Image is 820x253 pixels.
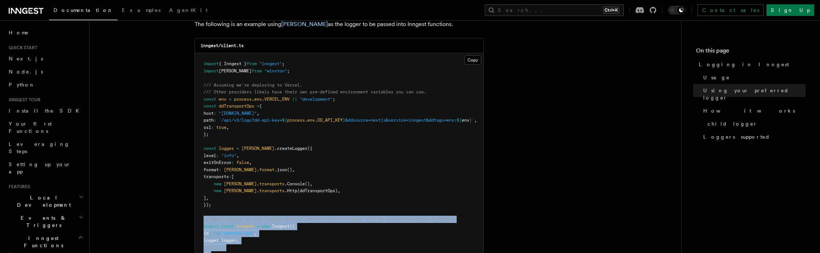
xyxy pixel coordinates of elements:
[257,167,259,172] span: .
[54,7,113,13] span: Documentation
[6,104,85,117] a: Install the SDK
[287,68,290,73] span: ;
[338,188,340,193] span: ,
[307,146,312,151] span: ({
[6,191,85,211] button: Local Development
[274,167,287,172] span: .json
[6,78,85,91] a: Python
[257,188,259,193] span: .
[219,146,234,151] span: logger
[195,19,484,29] p: The following is an example using as the logger to be passed into Inngest functions.
[169,7,208,13] span: AgentKit
[317,118,343,123] span: DD_API_KEY
[6,97,40,103] span: Inngest tour
[219,97,226,102] span: env
[204,160,231,165] span: exitOnError
[224,188,257,193] span: [PERSON_NAME]
[9,121,52,134] span: Your first Functions
[6,214,79,229] span: Events & Triggers
[290,224,295,229] span: ({
[204,195,206,201] span: ]
[703,107,795,114] span: How it works
[49,2,118,20] a: Documentation
[209,231,211,236] span: :
[281,21,328,28] a: [PERSON_NAME]
[259,104,262,109] span: {
[315,118,317,123] span: .
[224,181,257,186] span: [PERSON_NAME]
[697,4,764,16] a: Contact sales
[259,188,285,193] span: transports
[234,97,252,102] span: process
[216,153,219,158] span: :
[708,120,757,127] span: child logger
[333,97,335,102] span: ;
[204,153,216,158] span: level
[472,118,474,123] span: `
[300,97,333,102] span: "development"
[204,174,229,179] span: transports
[204,104,216,109] span: const
[221,153,236,158] span: "info"
[257,224,259,229] span: =
[209,245,224,250] span: // ...
[204,231,209,236] span: id
[204,216,454,222] span: // Pass `logger` to the Inngest client, and this winston logger will be accessible within functions
[703,133,770,140] span: Loggers supported
[307,118,315,123] span: env
[231,160,234,165] span: :
[249,160,252,165] span: ,
[282,118,287,123] span: ${
[305,118,307,123] span: .
[703,87,806,101] span: Using your preferred logger
[6,65,85,78] a: Node.js
[485,4,624,16] button: Search...Ctrl+K
[603,7,619,14] kbd: Ctrl+K
[469,118,472,123] span: }
[696,58,806,71] a: Logging in Inngest
[204,167,219,172] span: format
[287,167,292,172] span: ()
[204,118,214,123] span: path
[462,118,469,123] span: env
[272,224,290,229] span: Inngest
[699,61,789,68] span: Logging in Inngest
[703,74,730,81] span: Usage
[262,97,264,102] span: .
[204,61,219,66] span: import
[219,104,254,109] span: ddTransportOps
[6,26,85,39] a: Home
[219,68,252,73] span: [PERSON_NAME]
[700,84,806,104] a: Using your preferred logger
[457,118,462,123] span: ${
[287,118,305,123] span: process
[231,174,234,179] span: [
[297,188,338,193] span: (ddTransportOps)
[204,97,216,102] span: const
[219,111,257,116] span: "[DOMAIN_NAME]"
[165,2,212,20] a: AgentKit
[204,202,211,207] span: });
[305,181,310,186] span: ()
[214,188,221,193] span: new
[216,125,226,130] span: true
[292,167,295,172] span: ,
[9,29,29,36] span: Home
[247,61,257,66] span: from
[236,153,239,158] span: ,
[229,97,231,102] span: =
[214,181,221,186] span: new
[224,167,257,172] span: [PERSON_NAME]
[310,181,312,186] span: ,
[6,194,79,208] span: Local Development
[264,68,287,73] span: "winston"
[264,97,290,102] span: VERCEL_ENV
[274,146,307,151] span: .createLogger
[204,68,219,73] span: import
[204,125,211,130] span: ssl
[262,224,269,229] span: new
[345,118,457,123] span: &ddsource=nextjs&service=inngest&ddtags=env:
[257,181,259,186] span: .
[6,235,78,249] span: Inngest Functions
[6,211,85,232] button: Events & Triggers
